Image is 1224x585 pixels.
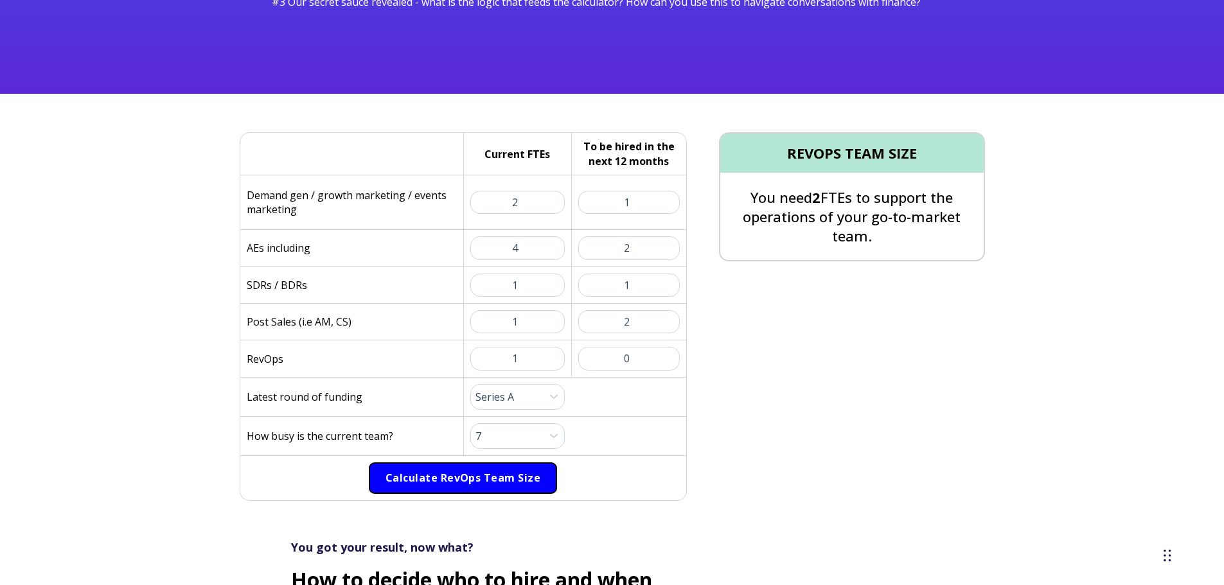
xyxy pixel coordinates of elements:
[812,188,820,207] span: 2
[578,139,680,168] h5: To be hired in the next 12 months
[291,539,474,555] strong: You got your result, now what?
[993,405,1224,585] iframe: Chat Widget
[720,188,984,246] p: You need FTEs to support the operations of your go-to-market team.
[247,352,283,366] p: RevOps
[247,188,457,216] p: Demand gen / growth marketing / events marketing
[247,241,310,255] p: AEs including
[247,429,393,443] p: How busy is the current team?
[369,462,557,494] button: Calculate RevOps Team Size
[720,134,984,173] h4: REVOPS TEAM SIZE
[247,390,362,404] p: Latest round of funding
[484,147,550,161] h5: Current FTEs
[1164,536,1171,575] div: Drag
[247,278,307,292] p: SDRs / BDRs
[247,315,351,329] p: Post Sales (i.e AM, CS)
